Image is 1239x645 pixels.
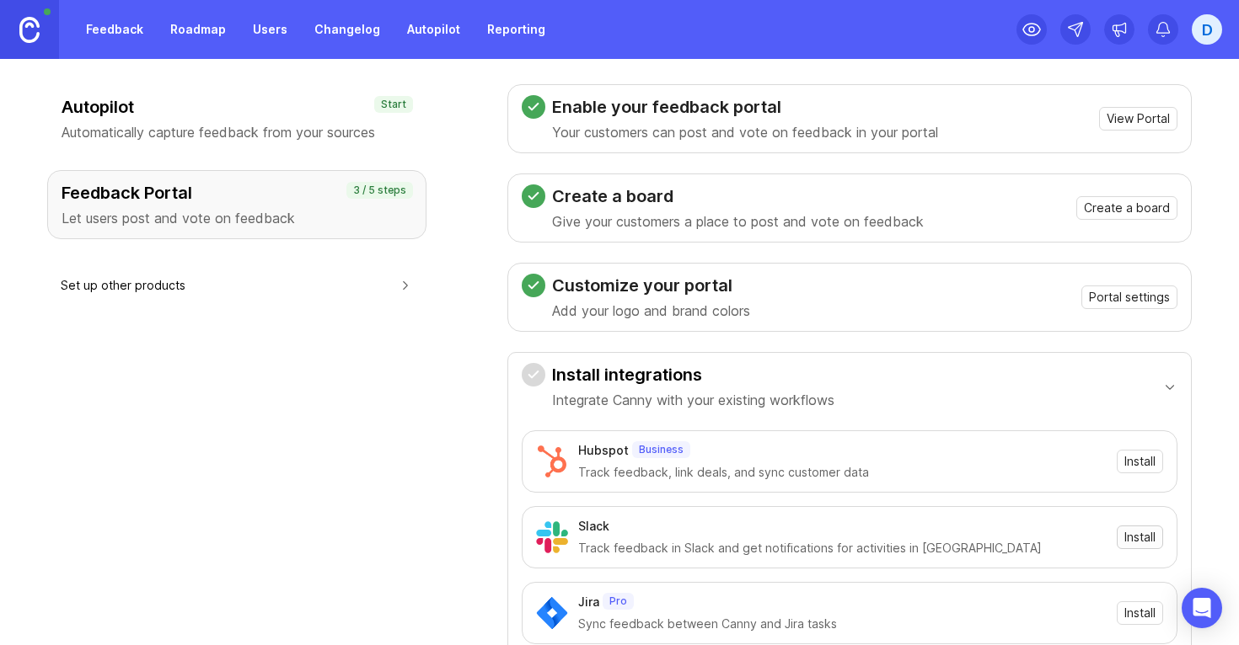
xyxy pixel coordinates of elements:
img: Hubspot [536,445,568,477]
button: Portal settings [1081,285,1177,309]
p: Automatically capture feedback from your sources [62,122,412,142]
p: Business [639,443,684,456]
a: Users [243,14,298,45]
p: 3 / 5 steps [353,184,406,197]
p: Pro [609,594,627,608]
a: Reporting [477,14,555,45]
span: Install [1124,453,1156,470]
button: Install [1117,601,1163,625]
h3: Create a board [552,184,924,208]
h3: Install integrations [552,363,834,386]
div: Track feedback, link deals, and sync customer data [578,463,1107,482]
img: Jira [536,597,568,629]
img: website_grey.svg [27,44,40,57]
button: Install [1117,525,1163,549]
button: Feedback PortalLet users post and vote on feedback3 / 5 steps [47,170,426,239]
span: Create a board [1084,200,1170,216]
h3: Autopilot [62,95,412,119]
h3: Customize your portal [552,274,750,297]
p: Let users post and vote on feedback [62,208,412,228]
button: D [1192,14,1222,45]
p: Your customers can post and vote on feedback in your portal [552,122,938,142]
div: Open Intercom Messenger [1182,588,1222,628]
span: Portal settings [1089,289,1170,306]
img: Slack [536,521,568,553]
span: Install [1124,529,1156,546]
img: tab_keywords_by_traffic_grey.svg [168,98,181,111]
div: Jira [578,593,599,611]
span: Install [1124,605,1156,621]
img: logo_orange.svg [27,27,40,40]
button: View Portal [1099,107,1177,131]
button: Install integrationsIntegrate Canny with your existing workflows [522,353,1177,420]
img: Canny Home [19,17,40,43]
div: v 4.0.25 [47,27,83,40]
p: Integrate Canny with your existing workflows [552,390,834,410]
div: Hubspot [578,441,629,460]
div: Domain Overview [64,99,151,110]
div: Sync feedback between Canny and Jira tasks [578,615,1107,633]
a: Roadmap [160,14,236,45]
button: Set up other products [61,266,413,304]
h3: Enable your feedback portal [552,95,938,119]
button: Create a board [1076,196,1177,220]
button: AutopilotAutomatically capture feedback from your sourcesStart [47,84,426,153]
div: Slack [578,517,609,536]
p: Give your customers a place to post and vote on feedback [552,211,924,232]
p: Start [381,98,406,111]
h3: Feedback Portal [62,181,412,205]
button: Install [1117,450,1163,473]
div: Track feedback in Slack and get notifications for activities in [GEOGRAPHIC_DATA] [578,539,1107,557]
img: tab_domain_overview_orange.svg [46,98,59,111]
p: Add your logo and brand colors [552,301,750,321]
a: Changelog [304,14,390,45]
div: Domain: [DOMAIN_NAME] [44,44,185,57]
span: View Portal [1107,110,1170,127]
a: Feedback [76,14,153,45]
div: Keywords by Traffic [186,99,284,110]
a: Autopilot [397,14,470,45]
